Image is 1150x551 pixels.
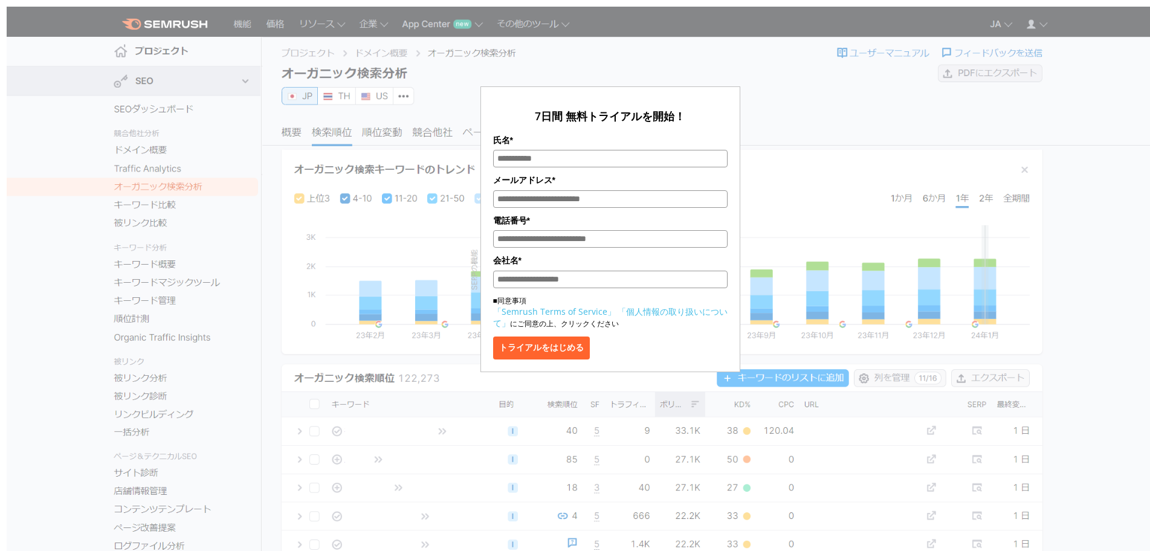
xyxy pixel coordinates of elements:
[493,173,728,187] label: メールアドレス*
[493,306,728,329] a: 「個人情報の取り扱いについて」
[493,306,616,317] a: 「Semrush Terms of Service」
[493,214,728,227] label: 電話番号*
[535,109,685,123] span: 7日間 無料トライアルを開始！
[493,295,728,329] p: ■同意事項 にご同意の上、クリックください
[493,337,590,359] button: トライアルをはじめる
